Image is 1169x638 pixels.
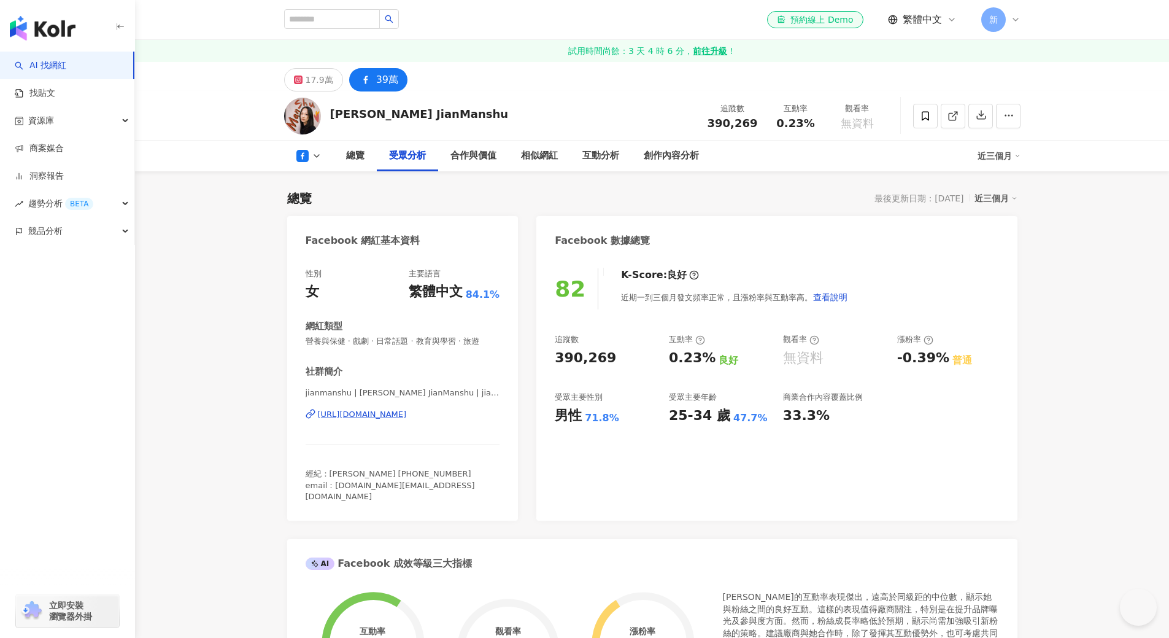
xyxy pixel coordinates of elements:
div: 觀看率 [783,334,819,345]
div: 最後更新日期：[DATE] [874,193,963,203]
div: 17.9萬 [306,71,333,88]
div: -0.39% [897,349,949,368]
span: 0.23% [776,117,814,130]
img: KOL Avatar [284,98,321,134]
div: 良好 [719,354,738,367]
div: 互動分析 [582,149,619,163]
div: AI [306,558,335,570]
div: 預約線上 Demo [777,14,853,26]
div: 390,269 [555,349,616,368]
strong: 前往升級 [693,45,727,57]
a: searchAI 找網紅 [15,60,66,72]
img: logo [10,16,75,41]
div: 性別 [306,268,322,279]
div: 社群簡介 [306,365,342,378]
span: 營養與保健 · 戲劇 · 日常話題 · 教育與學習 · 旅遊 [306,336,500,347]
div: 0.23% [669,349,716,368]
div: 相似網紅 [521,149,558,163]
button: 39萬 [349,68,407,91]
div: [URL][DOMAIN_NAME] [318,409,407,420]
div: Facebook 成效等級三大指標 [306,557,473,570]
span: 84.1% [466,288,500,301]
div: Facebook 數據總覽 [555,234,650,247]
div: 近三個月 [974,190,1017,206]
div: 總覽 [287,190,312,207]
div: BETA [65,198,93,210]
button: 查看說明 [812,285,848,309]
a: 試用時間尚餘：3 天 4 時 6 分，前往升級！ [135,40,1169,62]
span: 查看說明 [813,292,847,302]
div: Facebook 網紅基本資料 [306,234,420,247]
div: 39萬 [376,71,398,88]
iframe: Help Scout Beacon - Open [1120,589,1157,626]
span: 立即安裝 瀏覽器外掛 [49,600,92,622]
a: chrome extension立即安裝 瀏覽器外掛 [16,594,119,628]
span: 繁體中文 [903,13,942,26]
span: 趨勢分析 [28,190,93,217]
a: 預約線上 Demo [767,11,863,28]
div: 觀看率 [495,626,521,636]
span: 新 [989,13,998,26]
div: 71.8% [585,411,619,425]
button: 17.9萬 [284,68,343,91]
div: 近期一到三個月發文頻率正常，且漲粉率與互動率高。 [621,285,848,309]
span: 390,269 [708,117,758,130]
span: rise [15,200,23,208]
div: 33.3% [783,407,830,426]
div: 受眾分析 [389,149,426,163]
div: 繁體中文 [409,282,463,301]
span: search [385,15,393,23]
div: 47.7% [733,411,768,425]
div: 追蹤數 [708,103,758,115]
div: 追蹤數 [555,334,579,345]
div: 82 [555,276,585,301]
div: 互動率 [360,626,385,636]
div: 觀看率 [834,103,881,115]
span: 資源庫 [28,107,54,134]
div: 網紅類型 [306,320,342,333]
div: 商業合作內容覆蓋比例 [783,392,863,403]
span: jianmanshu | [PERSON_NAME] JianManshu | jianmanshu [306,387,500,399]
div: 受眾主要性別 [555,392,603,403]
div: 主要語言 [409,268,441,279]
div: 受眾主要年齡 [669,392,717,403]
img: chrome extension [20,601,44,621]
span: 經紀：[PERSON_NAME] [PHONE_NUMBER] email：[DOMAIN_NAME][EMAIL_ADDRESS][DOMAIN_NAME] [306,469,475,500]
div: K-Score : [621,268,699,282]
a: 洞察報告 [15,170,64,182]
div: 漲粉率 [897,334,933,345]
div: 近三個月 [978,146,1020,166]
a: 商案媒合 [15,142,64,155]
div: 合作與價值 [450,149,496,163]
div: 男性 [555,407,582,426]
div: 普通 [952,354,972,367]
div: [PERSON_NAME] JianManshu [330,106,509,122]
div: 總覽 [346,149,365,163]
div: 創作內容分析 [644,149,699,163]
div: 漲粉率 [630,626,655,636]
div: 無資料 [783,349,824,368]
div: 女 [306,282,319,301]
a: 找貼文 [15,87,55,99]
div: 25-34 歲 [669,407,730,426]
div: 互動率 [773,103,819,115]
div: 互動率 [669,334,705,345]
div: 良好 [667,268,687,282]
span: 無資料 [841,117,874,130]
a: [URL][DOMAIN_NAME] [306,409,500,420]
span: 競品分析 [28,217,63,245]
